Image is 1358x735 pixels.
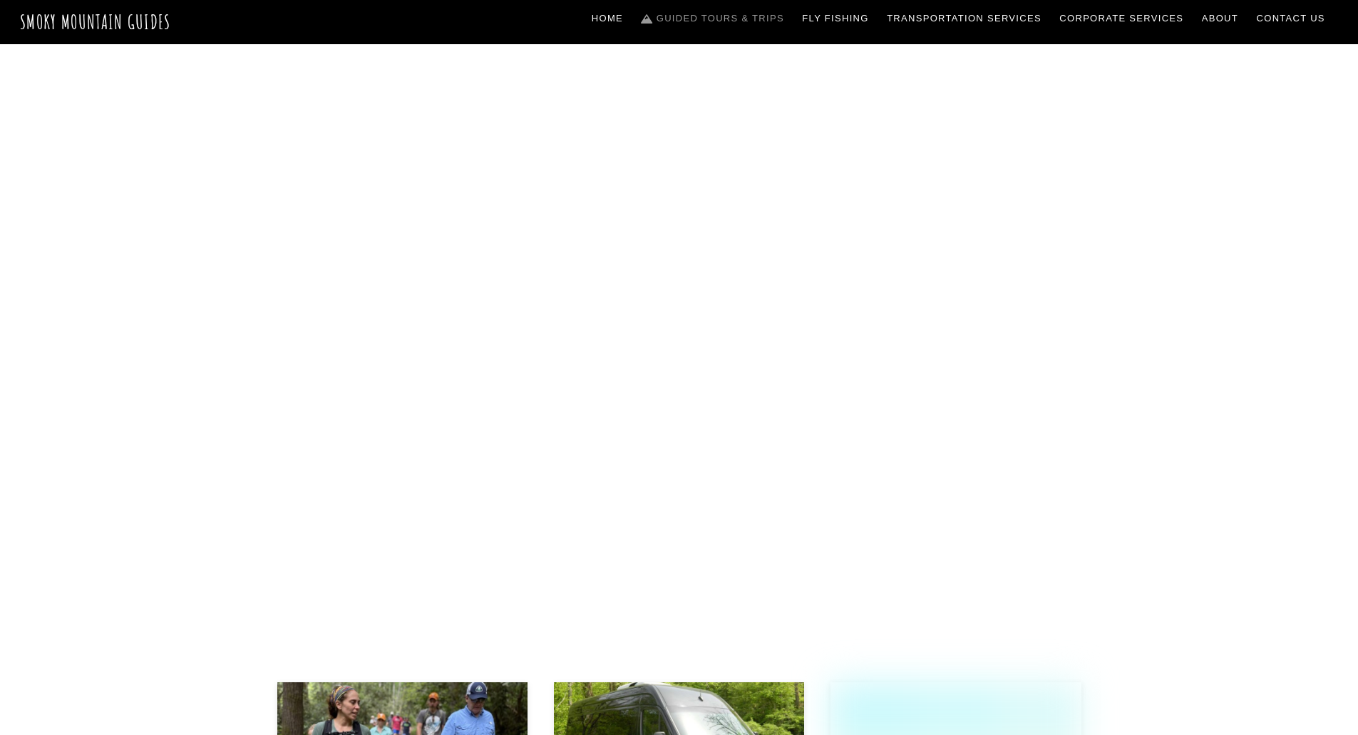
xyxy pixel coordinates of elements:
span: Guided Trips & Tours [501,258,858,316]
a: About [1196,4,1244,34]
a: Smoky Mountain Guides [20,10,171,34]
a: Corporate Services [1054,4,1190,34]
a: Fly Fishing [797,4,875,34]
h1: The ONLY one-stop, full Service Guide Company for the Gatlinburg and [GEOGRAPHIC_DATA] side of th... [357,338,1002,557]
a: Contact Us [1251,4,1331,34]
a: Guided Tours & Trips [636,4,790,34]
a: Transportation Services [881,4,1046,34]
a: Home [586,4,629,34]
